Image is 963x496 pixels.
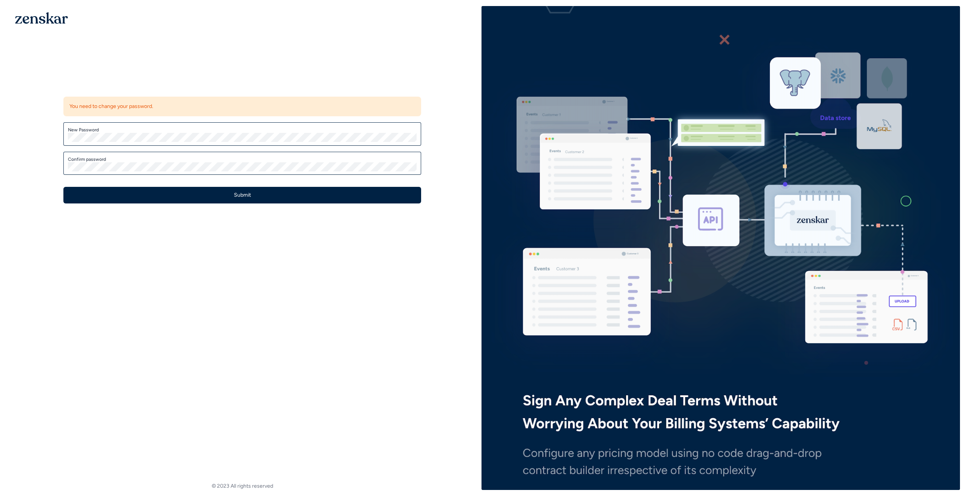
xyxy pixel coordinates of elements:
[3,482,481,490] footer: © 2023 All rights reserved
[63,97,421,116] div: You need to change your password.
[15,12,68,24] img: 1OGAJ2xQqyY4LXKgY66KYq0eOWRCkrZdAb3gUhuVAqdWPZE9SRJmCz+oDMSn4zDLXe31Ii730ItAGKgCKgCCgCikA4Av8PJUP...
[68,156,417,162] label: Confirm password
[63,187,421,203] button: Submit
[68,127,417,133] label: New Password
